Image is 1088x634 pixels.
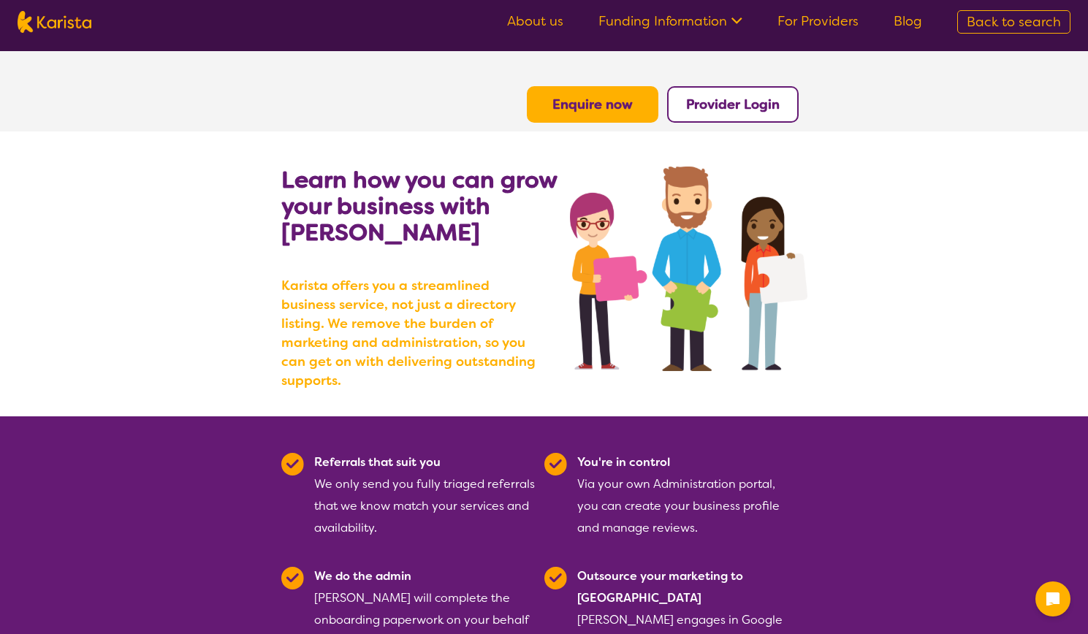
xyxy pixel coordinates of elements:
img: Tick [281,567,304,589]
button: Provider Login [667,86,799,123]
img: Tick [281,453,304,475]
a: For Providers [777,12,859,30]
b: Karista offers you a streamlined business service, not just a directory listing. We remove the bu... [281,276,544,390]
img: Tick [544,567,567,589]
a: Provider Login [686,96,780,113]
span: Back to search [967,13,1061,31]
a: About us [507,12,563,30]
a: Enquire now [552,96,633,113]
div: Via your own Administration portal, you can create your business profile and manage reviews. [577,451,799,539]
button: Enquire now [527,86,658,123]
a: Back to search [957,10,1070,34]
b: Referrals that suit you [314,454,441,470]
b: You're in control [577,454,670,470]
img: grow your business with Karista [570,167,807,371]
img: Karista logo [18,11,91,33]
b: Learn how you can grow your business with [PERSON_NAME] [281,164,557,248]
b: Outsource your marketing to [GEOGRAPHIC_DATA] [577,568,743,606]
a: Blog [894,12,922,30]
b: We do the admin [314,568,411,584]
div: We only send you fully triaged referrals that we know match your services and availability. [314,451,536,539]
a: Funding Information [598,12,742,30]
img: Tick [544,453,567,475]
